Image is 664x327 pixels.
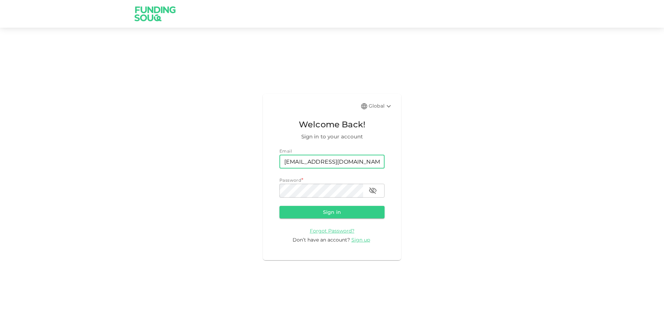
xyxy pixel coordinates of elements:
[369,102,393,110] div: Global
[279,148,292,154] span: Email
[279,133,385,141] span: Sign in to your account
[293,237,350,243] span: Don’t have an account?
[279,184,363,198] input: password
[279,118,385,131] span: Welcome Back!
[279,178,301,183] span: Password
[351,237,370,243] span: Sign up
[279,206,385,218] button: Sign in
[279,155,385,169] input: email
[310,227,354,234] a: Forgot Password?
[310,228,354,234] span: Forgot Password?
